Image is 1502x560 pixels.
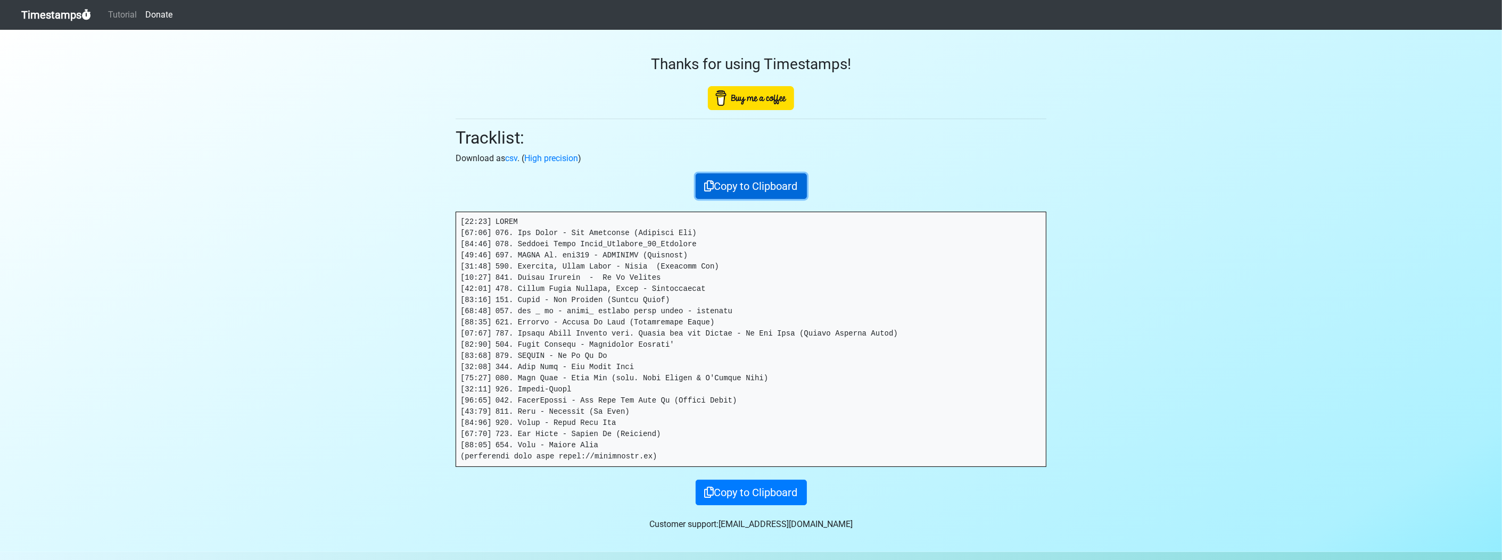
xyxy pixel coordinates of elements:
a: Donate [141,4,177,26]
a: Timestamps [21,4,91,26]
pre: [22:23] LOREM [67:06] 076. Ips Dolor - Sit Ametconse (Adipisci Eli) [84:46] 078. Seddoei Tempo In... [456,212,1046,466]
a: High precision [524,153,578,163]
p: Download as . ( ) [456,152,1046,165]
h2: Tracklist: [456,128,1046,148]
a: csv [505,153,517,163]
a: Tutorial [104,4,141,26]
button: Copy to Clipboard [696,173,807,199]
h3: Thanks for using Timestamps! [456,55,1046,73]
img: Buy Me A Coffee [708,86,794,110]
button: Copy to Clipboard [696,480,807,505]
